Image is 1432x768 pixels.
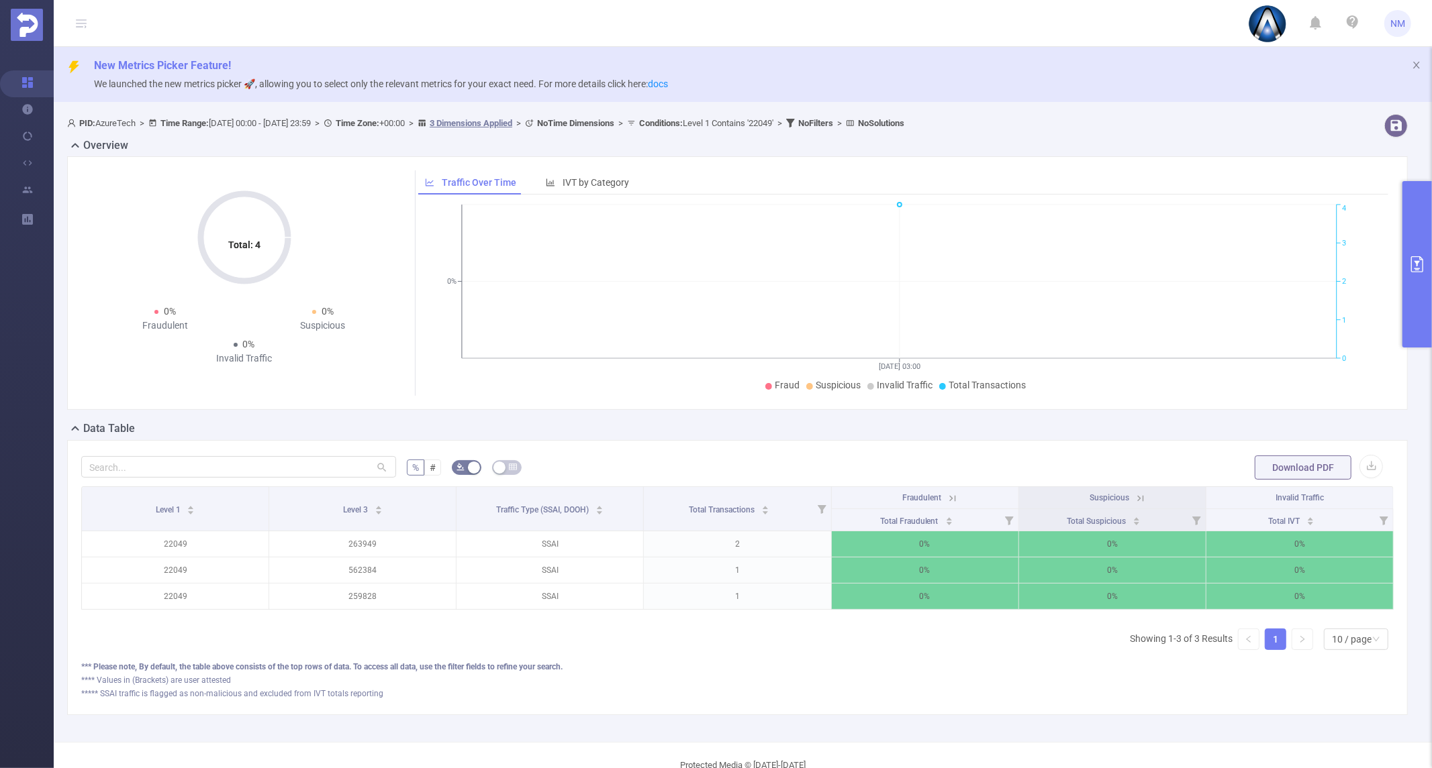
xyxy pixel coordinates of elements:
span: Invalid Traffic [877,380,933,390]
tspan: 0 [1342,354,1346,363]
p: 562384 [269,557,456,583]
h2: Data Table [83,421,135,437]
tspan: 4 [1342,205,1346,213]
div: Sort [1133,515,1141,523]
p: SSAI [457,584,643,609]
i: icon: user [67,119,79,127]
p: 22049 [82,557,269,583]
span: Total Transactions [949,380,1026,390]
i: icon: caret-up [187,504,195,508]
b: No Filters [798,118,833,128]
div: Sort [375,504,383,512]
span: Traffic Over Time [442,177,516,188]
i: Filter menu [1374,509,1393,531]
p: 0% [832,557,1018,583]
p: 0% [1206,557,1393,583]
a: docs [648,78,668,89]
span: > [614,118,627,128]
i: Filter menu [1000,509,1018,531]
i: icon: bg-colors [457,463,465,471]
span: 0% [322,306,334,317]
i: icon: down [1372,635,1380,645]
div: *** Please note, By default, the table above consists of the top rows of data. To access all data... [81,661,1394,673]
span: We launched the new metrics picker 🚀, allowing you to select only the relevant metrics for your e... [94,78,668,89]
b: No Time Dimensions [537,118,614,128]
span: AzureTech [DATE] 00:00 - [DATE] 23:59 +00:00 [67,118,904,128]
div: **** Values in (Brackets) are user attested [81,674,1394,686]
h2: Overview [83,138,128,154]
tspan: Total: 4 [228,239,260,250]
i: icon: close [1412,60,1421,70]
p: 0% [1019,557,1206,583]
i: icon: caret-down [945,520,953,524]
i: icon: caret-up [945,515,953,519]
div: Sort [945,515,953,523]
span: > [833,118,846,128]
span: Total IVT [1268,516,1302,526]
p: SSAI [457,557,643,583]
u: 3 Dimensions Applied [430,118,512,128]
div: Sort [1306,515,1315,523]
span: Level 1 [156,505,183,514]
p: 259828 [269,584,456,609]
li: Next Page [1292,628,1313,650]
span: IVT by Category [563,177,629,188]
i: icon: caret-up [1306,515,1314,519]
img: Protected Media [11,9,43,41]
span: > [136,118,148,128]
b: No Solutions [858,118,904,128]
i: icon: caret-down [1133,520,1141,524]
p: 0% [1206,531,1393,557]
p: 2 [644,531,830,557]
b: PID: [79,118,95,128]
p: 0% [1206,584,1393,609]
span: Level 1 Contains '22049' [639,118,773,128]
span: # [430,462,436,473]
i: icon: caret-up [1133,515,1141,519]
li: 1 [1265,628,1286,650]
i: icon: thunderbolt [67,60,81,74]
i: icon: caret-down [596,509,604,513]
span: 0% [243,339,255,349]
i: icon: caret-up [596,504,604,508]
p: 0% [832,531,1018,557]
span: Total Suspicious [1067,516,1128,526]
p: SSAI [457,531,643,557]
i: Filter menu [812,487,831,531]
span: Total Transactions [689,505,757,514]
tspan: 2 [1342,278,1346,286]
div: Sort [595,504,604,512]
span: Total Fraudulent [880,516,941,526]
i: icon: left [1245,635,1253,643]
button: icon: close [1412,58,1421,72]
span: % [412,462,419,473]
tspan: 3 [1342,239,1346,248]
b: Time Range: [160,118,209,128]
div: Fraudulent [87,319,244,333]
p: 22049 [82,584,269,609]
span: NM [1390,10,1405,37]
div: Sort [187,504,195,512]
p: 1 [644,584,830,609]
i: Filter menu [1187,509,1206,531]
div: Sort [761,504,769,512]
p: 1 [644,557,830,583]
span: > [405,118,418,128]
span: > [512,118,525,128]
div: Suspicious [244,319,402,333]
li: Showing 1-3 of 3 Results [1130,628,1233,650]
div: 10 / page [1332,629,1372,649]
tspan: 0% [447,278,457,286]
span: > [311,118,324,128]
div: Invalid Traffic [165,351,323,366]
li: Previous Page [1238,628,1259,650]
div: ***** SSAI traffic is flagged as non-malicious and excluded from IVT totals reporting [81,688,1394,700]
i: icon: caret-down [1306,520,1314,524]
span: Level 3 [343,505,370,514]
span: New Metrics Picker Feature! [94,59,231,72]
span: Invalid Traffic [1276,493,1324,502]
span: 0% [164,306,176,317]
i: icon: caret-down [187,509,195,513]
i: icon: caret-up [761,504,769,508]
button: Download PDF [1255,455,1351,480]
